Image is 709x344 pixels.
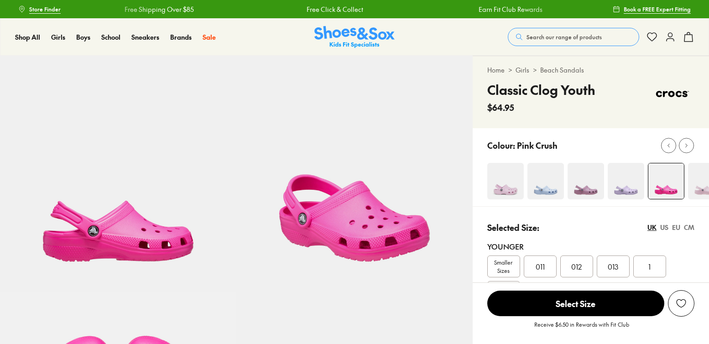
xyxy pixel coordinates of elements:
[568,163,604,199] img: 4-538788_1
[660,223,668,232] div: US
[648,163,684,199] img: 4-502830_1
[236,56,473,292] img: 5-502831_1
[571,261,582,272] span: 012
[314,26,395,48] a: Shoes & Sox
[51,32,65,42] a: Girls
[648,261,651,272] span: 1
[487,241,694,252] div: Younger
[18,1,61,17] a: Store Finder
[487,290,664,317] button: Select Size
[306,5,362,14] a: Free Click & Collect
[487,221,539,234] p: Selected Size:
[203,32,216,42] a: Sale
[478,5,542,14] a: Earn Fit Club Rewards
[608,261,618,272] span: 013
[517,139,558,151] p: Pink Crush
[487,101,514,114] span: $64.95
[101,32,120,42] a: School
[76,32,90,42] a: Boys
[608,163,644,199] img: 4-495048_1
[487,291,664,316] span: Select Size
[29,5,61,13] span: Store Finder
[624,5,691,13] span: Book a FREE Expert Fitting
[516,65,529,75] a: Girls
[124,5,193,14] a: Free Shipping Over $85
[613,1,691,17] a: Book a FREE Expert Fitting
[487,139,515,151] p: Colour:
[314,26,395,48] img: SNS_Logo_Responsive.svg
[527,163,564,199] img: 4-527493_1
[15,32,40,42] a: Shop All
[536,261,545,272] span: 011
[487,65,694,75] div: > >
[488,258,520,275] span: Smaller Sizes
[668,290,694,317] button: Add to Wishlist
[170,32,192,42] a: Brands
[534,320,629,337] p: Receive $6.50 in Rewards with Fit Club
[540,65,584,75] a: Beach Sandals
[527,33,602,41] span: Search our range of products
[651,80,694,108] img: Vendor logo
[487,163,524,199] img: 4-464490_1
[684,223,694,232] div: CM
[131,32,159,42] a: Sneakers
[487,65,505,75] a: Home
[487,80,595,99] h4: Classic Clog Youth
[672,223,680,232] div: EU
[508,28,639,46] button: Search our range of products
[647,223,657,232] div: UK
